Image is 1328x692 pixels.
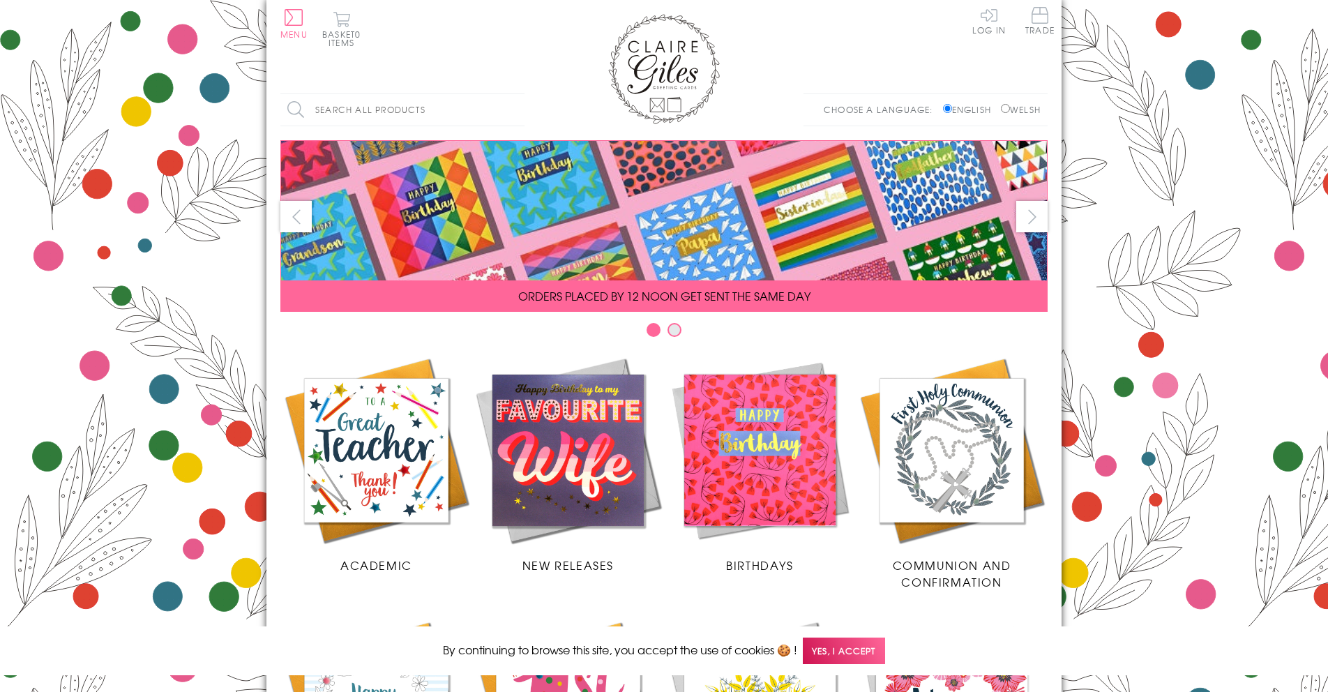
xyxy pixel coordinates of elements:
[1025,7,1055,34] span: Trade
[472,354,664,573] a: New Releases
[824,103,940,116] p: Choose a language:
[803,638,885,665] span: Yes, I accept
[518,287,810,304] span: ORDERS PLACED BY 12 NOON GET SENT THE SAME DAY
[726,557,793,573] span: Birthdays
[280,9,308,38] button: Menu
[329,28,361,49] span: 0 items
[608,14,720,124] img: Claire Giles Greetings Cards
[1001,104,1010,113] input: Welsh
[667,323,681,337] button: Carousel Page 2
[280,322,1048,344] div: Carousel Pagination
[893,557,1011,590] span: Communion and Confirmation
[511,94,525,126] input: Search
[280,201,312,232] button: prev
[322,11,361,47] button: Basket0 items
[1001,103,1041,116] label: Welsh
[280,28,308,40] span: Menu
[522,557,614,573] span: New Releases
[972,7,1006,34] a: Log In
[1025,7,1055,37] a: Trade
[647,323,661,337] button: Carousel Page 1 (Current Slide)
[280,354,472,573] a: Academic
[943,104,952,113] input: English
[1016,201,1048,232] button: next
[280,94,525,126] input: Search all products
[943,103,998,116] label: English
[340,557,412,573] span: Academic
[856,354,1048,590] a: Communion and Confirmation
[664,354,856,573] a: Birthdays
